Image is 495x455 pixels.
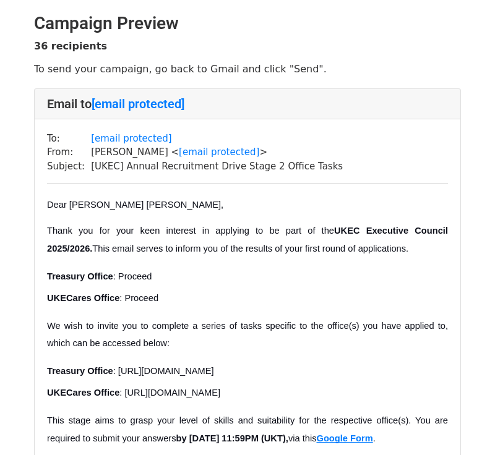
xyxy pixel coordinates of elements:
[47,145,91,159] td: From:
[91,145,343,159] td: [PERSON_NAME] < >
[47,132,91,146] td: To:
[317,433,373,443] span: Google Form
[92,96,184,111] a: [email protected]
[47,366,113,376] span: Treasury Office
[176,433,288,443] span: by [DATE] 11:59PM (UKT),
[47,271,113,281] span: Treasury Office
[113,366,214,376] span: : [URL][DOMAIN_NAME]
[34,13,461,34] h2: Campaign Preview
[317,432,373,444] a: Google Form
[47,321,450,349] span: We wish to invite you to complete a series of tasks specific to the office(s) you have applied to...
[47,415,450,443] span: This stage aims to grasp your level of skills and suitability for the respective office(s). You a...
[113,271,152,281] span: : Proceed
[119,388,220,398] span: : [URL][DOMAIN_NAME]
[47,200,223,210] span: Dear [PERSON_NAME] [PERSON_NAME],
[47,388,119,398] span: UKECares Office
[47,159,91,174] td: Subject:
[373,433,376,443] span: .
[34,40,107,52] strong: 36 recipients
[91,159,343,174] td: [UKEC] Annual Recruitment Drive Stage 2 Office Tasks
[288,433,317,443] span: via this
[47,226,334,236] span: Thank you for your keen interest in applying to be part of the
[34,62,461,75] p: To send your campaign, go back to Gmail and click "Send".
[179,147,259,158] a: [email protected]
[47,293,119,303] span: UKECares Office
[92,244,408,253] span: This email serves to inform you of the results of your first round of applications.
[119,293,158,303] span: : Proceed
[91,133,171,144] a: [email protected]
[47,96,448,111] h4: Email to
